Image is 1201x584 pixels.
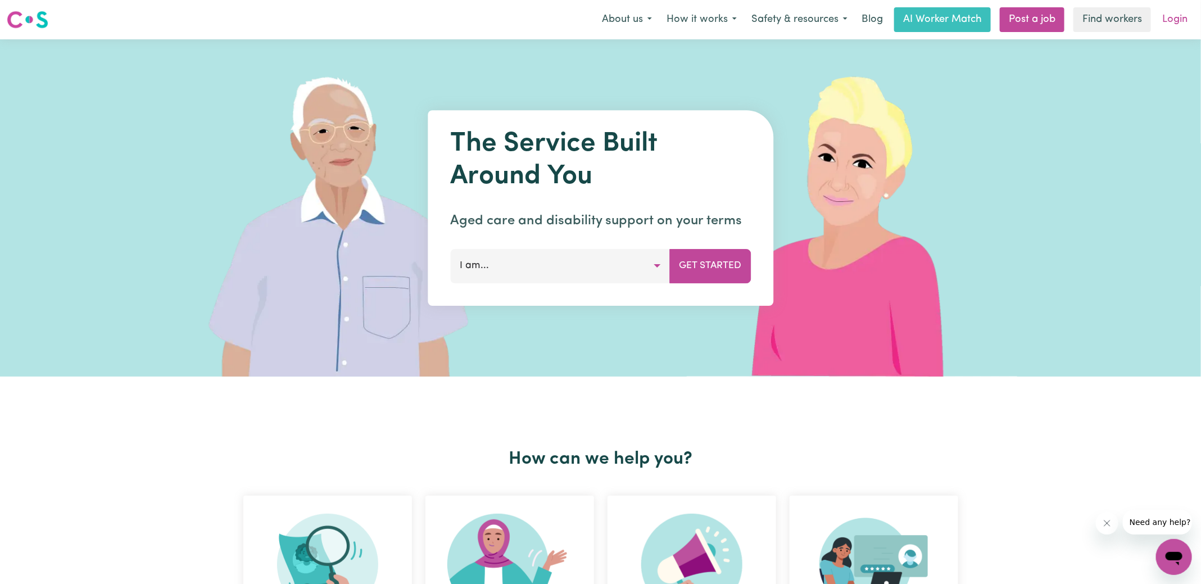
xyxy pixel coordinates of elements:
iframe: Message from company [1123,510,1192,535]
button: How it works [659,8,744,31]
p: Aged care and disability support on your terms [450,211,751,231]
button: I am... [450,249,670,283]
h2: How can we help you? [237,449,965,470]
iframe: Button to launch messaging window [1156,539,1192,575]
button: Safety & resources [744,8,855,31]
a: Find workers [1073,7,1151,32]
a: Blog [855,7,890,32]
button: About us [595,8,659,31]
h1: The Service Built Around You [450,128,751,193]
a: Post a job [1000,7,1064,32]
img: Careseekers logo [7,10,48,30]
a: AI Worker Match [894,7,991,32]
a: Careseekers logo [7,7,48,33]
button: Get Started [669,249,751,283]
a: Login [1155,7,1194,32]
iframe: Close message [1096,512,1118,535]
